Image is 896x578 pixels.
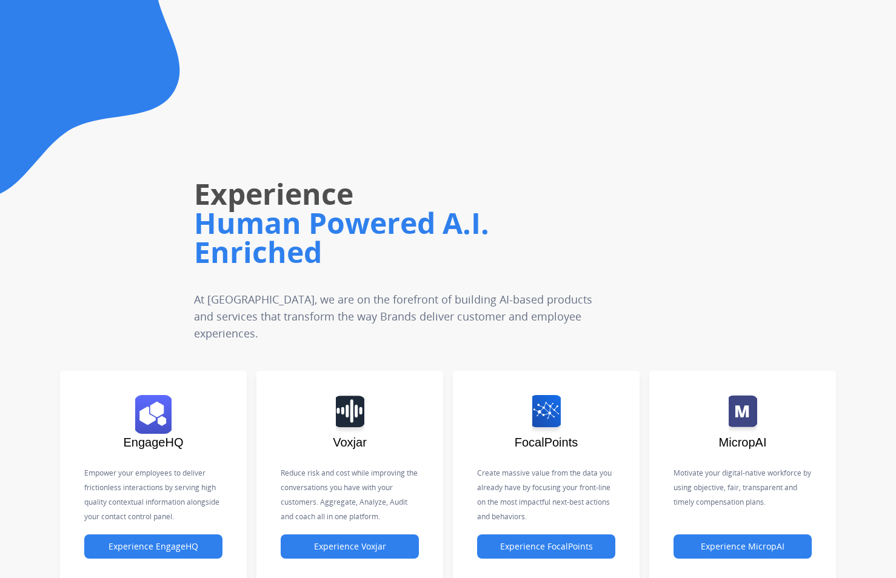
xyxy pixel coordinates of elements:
[515,436,578,449] span: FocalPoints
[674,466,812,510] p: Motivate your digital-native workforce by using objective, fair, transparent and timely compensat...
[719,436,767,449] span: MicropAI
[477,542,615,552] a: Experience FocalPoints
[135,395,172,434] img: logo
[194,174,643,213] h1: Experience
[674,542,812,552] a: Experience MicropAI
[336,395,364,434] img: logo
[281,466,419,524] p: Reduce risk and cost while improving the conversations you have with your customers. Aggregate, A...
[281,534,419,559] button: Experience Voxjar
[477,534,615,559] button: Experience FocalPoints
[194,291,643,342] p: At [GEOGRAPHIC_DATA], we are on the forefront of building AI-based products and services that tra...
[729,395,757,434] img: logo
[84,466,222,524] p: Empower your employees to deliver frictionless interactions by serving high quality contextual in...
[124,436,184,449] span: EngageHQ
[674,534,812,559] button: Experience MicropAI
[333,436,367,449] span: Voxjar
[532,395,561,434] img: logo
[194,204,643,271] h1: Human Powered A.I. Enriched
[477,466,615,524] p: Create massive value from the data you already have by focusing your front-line on the most impac...
[84,534,222,559] button: Experience EngageHQ
[84,542,222,552] a: Experience EngageHQ
[281,542,419,552] a: Experience Voxjar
